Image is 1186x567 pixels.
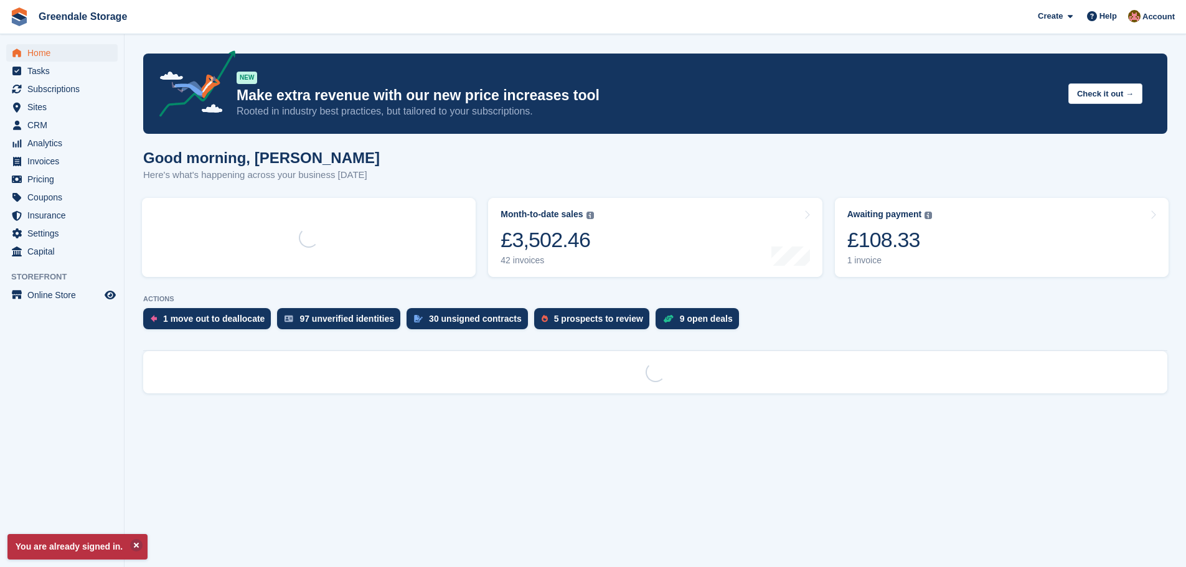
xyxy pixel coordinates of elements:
div: £108.33 [847,227,933,253]
div: 1 invoice [847,255,933,266]
div: Month-to-date sales [501,209,583,220]
img: stora-icon-8386f47178a22dfd0bd8f6a31ec36ba5ce8667c1dd55bd0f319d3a0aa187defe.svg [10,7,29,26]
span: Pricing [27,171,102,188]
img: verify_identity-adf6edd0f0f0b5bbfe63781bf79b02c33cf7c696d77639b501bdc392416b5a36.svg [285,315,293,322]
div: 5 prospects to review [554,314,643,324]
div: 1 move out to deallocate [163,314,265,324]
div: Awaiting payment [847,209,922,220]
span: Invoices [27,152,102,170]
span: Coupons [27,189,102,206]
a: Month-to-date sales £3,502.46 42 invoices [488,198,822,277]
span: Analytics [27,134,102,152]
a: menu [6,189,118,206]
span: Create [1038,10,1063,22]
a: menu [6,207,118,224]
span: CRM [27,116,102,134]
a: menu [6,44,118,62]
div: NEW [237,72,257,84]
a: menu [6,171,118,188]
span: Settings [27,225,102,242]
p: Make extra revenue with our new price increases tool [237,87,1058,105]
span: Sites [27,98,102,116]
button: Check it out → [1068,83,1142,104]
img: deal-1b604bf984904fb50ccaf53a9ad4b4a5d6e5aea283cecdc64d6e3604feb123c2.svg [663,314,674,323]
a: 1 move out to deallocate [143,308,277,335]
a: Greendale Storage [34,6,132,27]
a: menu [6,62,118,80]
a: 9 open deals [656,308,745,335]
span: Capital [27,243,102,260]
a: menu [6,116,118,134]
div: 42 invoices [501,255,593,266]
a: Awaiting payment £108.33 1 invoice [835,198,1169,277]
img: icon-info-grey-7440780725fd019a000dd9b08b2336e03edf1995a4989e88bcd33f0948082b44.svg [925,212,932,219]
a: menu [6,134,118,152]
img: contract_signature_icon-13c848040528278c33f63329250d36e43548de30e8caae1d1a13099fd9432cc5.svg [414,315,423,322]
p: ACTIONS [143,295,1167,303]
img: icon-info-grey-7440780725fd019a000dd9b08b2336e03edf1995a4989e88bcd33f0948082b44.svg [586,212,594,219]
div: 30 unsigned contracts [429,314,522,324]
span: Storefront [11,271,124,283]
span: Subscriptions [27,80,102,98]
img: move_outs_to_deallocate_icon-f764333ba52eb49d3ac5e1228854f67142a1ed5810a6f6cc68b1a99e826820c5.svg [151,315,157,322]
div: 9 open deals [680,314,733,324]
a: menu [6,225,118,242]
a: 30 unsigned contracts [407,308,534,335]
span: Account [1142,11,1175,23]
a: menu [6,98,118,116]
a: menu [6,243,118,260]
a: 5 prospects to review [534,308,656,335]
span: Online Store [27,286,102,304]
a: Preview store [103,288,118,302]
img: Justin Swingler [1128,10,1141,22]
span: Insurance [27,207,102,224]
span: Help [1099,10,1117,22]
a: menu [6,152,118,170]
span: Home [27,44,102,62]
a: 97 unverified identities [277,308,407,335]
p: You are already signed in. [7,534,148,560]
span: Tasks [27,62,102,80]
img: prospect-51fa495bee0391a8d652442698ab0144808aea92771e9ea1ae160a38d050c398.svg [542,315,548,322]
h1: Good morning, [PERSON_NAME] [143,149,380,166]
img: price-adjustments-announcement-icon-8257ccfd72463d97f412b2fc003d46551f7dbcb40ab6d574587a9cd5c0d94... [149,50,236,121]
p: Here's what's happening across your business [DATE] [143,168,380,182]
p: Rooted in industry best practices, but tailored to your subscriptions. [237,105,1058,118]
div: 97 unverified identities [299,314,394,324]
a: menu [6,80,118,98]
a: menu [6,286,118,304]
div: £3,502.46 [501,227,593,253]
